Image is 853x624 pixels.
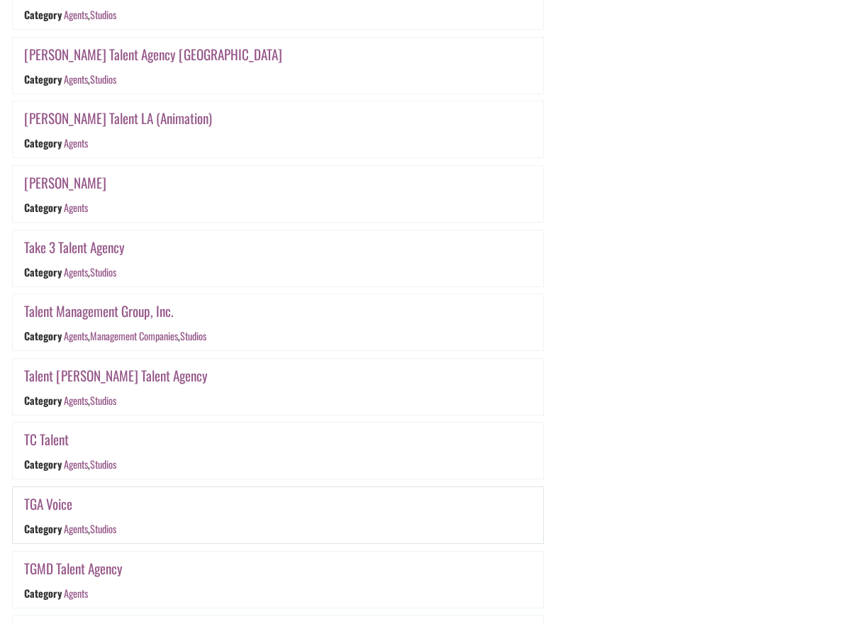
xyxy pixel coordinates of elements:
[24,393,62,408] div: Category
[24,494,72,514] a: TGA Voice
[63,457,116,472] div: ,
[63,393,87,408] a: Agents
[24,44,282,65] a: [PERSON_NAME] Talent Agency [GEOGRAPHIC_DATA]
[24,72,62,87] div: Category
[63,72,87,87] a: Agents
[89,264,116,279] a: Studios
[24,365,208,386] a: Talent [PERSON_NAME] Talent Agency
[89,7,116,22] a: Studios
[63,200,87,215] a: Agents
[63,7,116,22] div: ,
[63,264,116,279] div: ,
[24,237,125,257] a: Take 3 Talent Agency
[63,393,116,408] div: ,
[89,393,116,408] a: Studios
[24,586,62,601] div: Category
[63,521,87,536] a: Agents
[63,328,87,343] a: Agents
[63,521,116,536] div: ,
[89,521,116,536] a: Studios
[179,328,206,343] a: Studios
[63,328,206,343] div: , ,
[24,301,174,321] a: Talent Management Group, Inc.
[89,72,116,87] a: Studios
[89,457,116,472] a: Studios
[89,328,177,343] a: Management Companies
[24,200,62,215] div: Category
[63,135,87,150] a: Agents
[24,108,212,128] a: [PERSON_NAME] Talent LA (Animation)
[63,72,116,87] div: ,
[24,135,62,150] div: Category
[24,172,106,193] a: [PERSON_NAME]
[24,7,62,22] div: Category
[63,457,87,472] a: Agents
[24,558,123,579] a: TGMD Talent Agency
[63,586,87,601] a: Agents
[24,457,62,472] div: Category
[63,264,87,279] a: Agents
[63,7,87,22] a: Agents
[24,429,69,450] a: TC Talent
[24,328,62,343] div: Category
[24,521,62,536] div: Category
[24,264,62,279] div: Category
